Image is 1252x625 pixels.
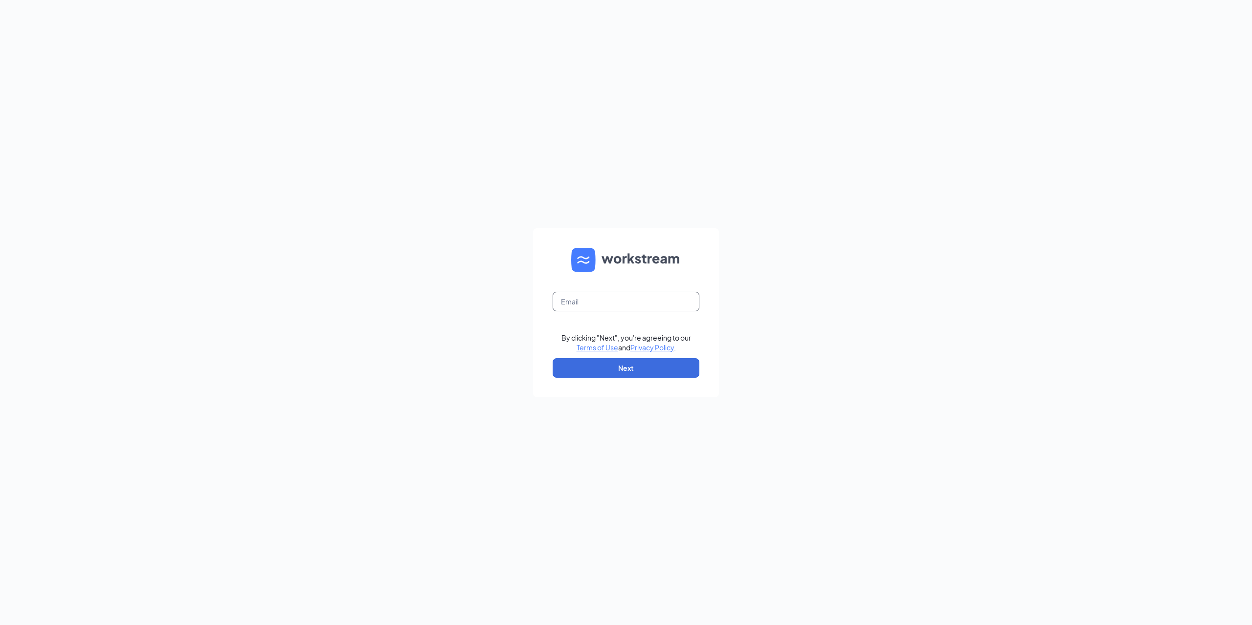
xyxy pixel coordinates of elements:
[561,333,691,352] div: By clicking "Next", you're agreeing to our and .
[571,248,681,272] img: WS logo and Workstream text
[577,343,618,352] a: Terms of Use
[553,358,699,378] button: Next
[630,343,674,352] a: Privacy Policy
[553,292,699,311] input: Email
